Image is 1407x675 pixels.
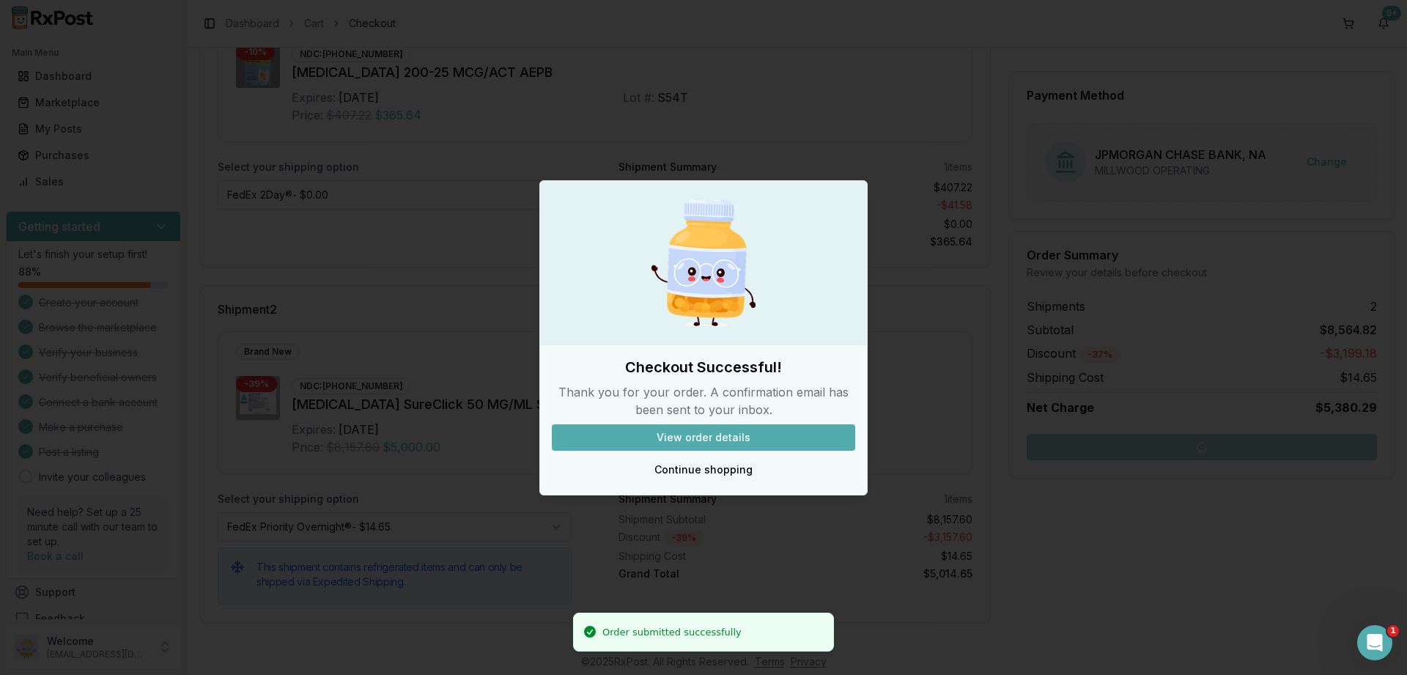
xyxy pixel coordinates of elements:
button: View order details [552,424,855,451]
button: Continue shopping [552,457,855,483]
p: Thank you for your order. A confirmation email has been sent to your inbox. [552,383,855,418]
span: 1 [1387,625,1399,637]
iframe: Intercom live chat [1357,625,1392,660]
img: Happy Pill Bottle [633,193,774,333]
h2: Checkout Successful! [552,357,855,377]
